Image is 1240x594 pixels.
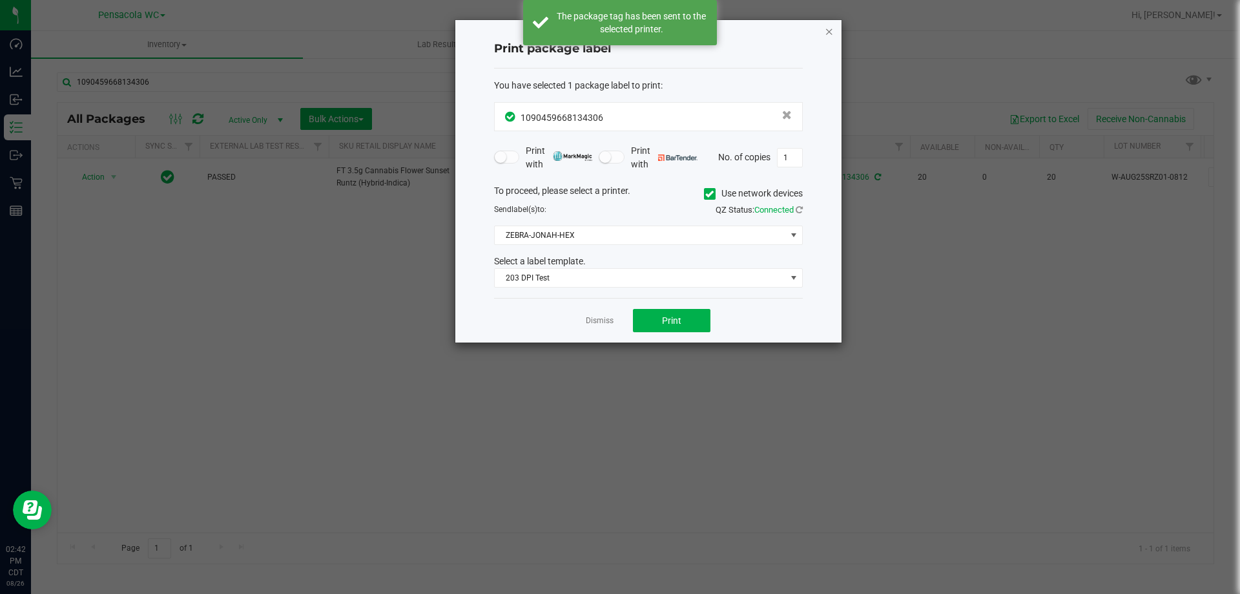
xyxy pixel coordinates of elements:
span: 1090459668134306 [521,112,603,123]
img: bartender.png [658,154,697,161]
span: No. of copies [718,151,770,162]
span: In Sync [505,110,517,123]
iframe: Resource center [13,491,52,529]
span: You have selected 1 package label to print [494,80,661,90]
span: Print [662,315,681,326]
span: QZ Status: [716,205,803,215]
h4: Print package label [494,41,803,58]
img: mark_magic_cybra.png [553,151,592,161]
span: Print with [526,144,592,171]
span: Send to: [494,205,546,214]
div: To proceed, please select a printer. [484,184,812,204]
button: Print [633,309,710,332]
a: Dismiss [586,315,614,326]
span: ZEBRA-JONAH-HEX [495,226,786,244]
span: label(s) [512,205,537,214]
span: Print with [631,144,697,171]
div: Select a label template. [484,255,812,268]
div: : [494,79,803,92]
span: 203 DPI Test [495,269,786,287]
label: Use network devices [704,187,803,200]
div: The package tag has been sent to the selected printer. [555,10,707,36]
span: Connected [754,205,794,215]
